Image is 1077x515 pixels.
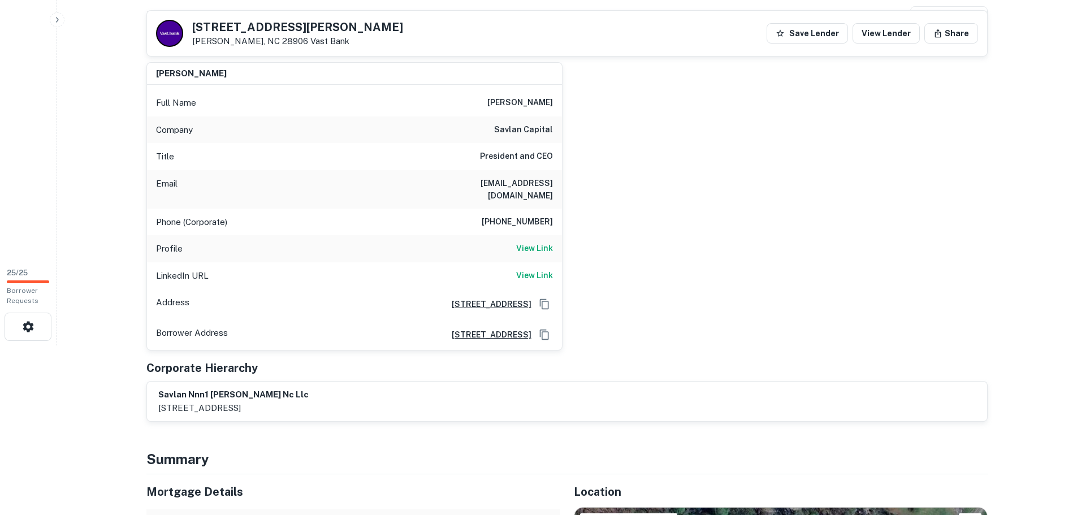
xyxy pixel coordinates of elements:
[480,150,553,163] h6: President and CEO
[156,177,178,202] p: Email
[156,269,209,283] p: LinkedIn URL
[7,287,38,305] span: Borrower Requests
[924,23,978,44] button: Share
[536,296,553,313] button: Copy Address
[443,328,531,341] a: [STREET_ADDRESS]
[1020,425,1077,479] iframe: Chat Widget
[146,6,234,27] h4: Buyer Details
[574,483,988,500] h5: Location
[516,269,553,282] h6: View Link
[767,23,848,44] button: Save Lender
[192,21,403,33] h5: [STREET_ADDRESS][PERSON_NAME]
[146,483,560,500] h5: Mortgage Details
[146,360,258,376] h5: Corporate Hierarchy
[192,36,403,46] p: [PERSON_NAME], NC 28906
[516,242,553,256] a: View Link
[158,401,309,415] p: [STREET_ADDRESS]
[494,123,553,137] h6: savlan capital
[156,326,228,343] p: Borrower Address
[482,215,553,229] h6: [PHONE_NUMBER]
[536,326,553,343] button: Copy Address
[516,269,553,283] a: View Link
[516,242,553,254] h6: View Link
[156,215,227,229] p: Phone (Corporate)
[156,123,193,137] p: Company
[156,150,174,163] p: Title
[487,96,553,110] h6: [PERSON_NAME]
[853,23,920,44] a: View Lender
[156,96,196,110] p: Full Name
[146,449,988,469] h4: Summary
[156,296,189,313] p: Address
[443,298,531,310] a: [STREET_ADDRESS]
[158,388,309,401] h6: savlan nnn1 [PERSON_NAME] nc llc
[156,67,227,80] h6: [PERSON_NAME]
[417,177,553,202] h6: [EMAIL_ADDRESS][DOMAIN_NAME]
[156,242,183,256] p: Profile
[310,36,349,46] a: Vast Bank
[7,269,28,277] span: 25 / 25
